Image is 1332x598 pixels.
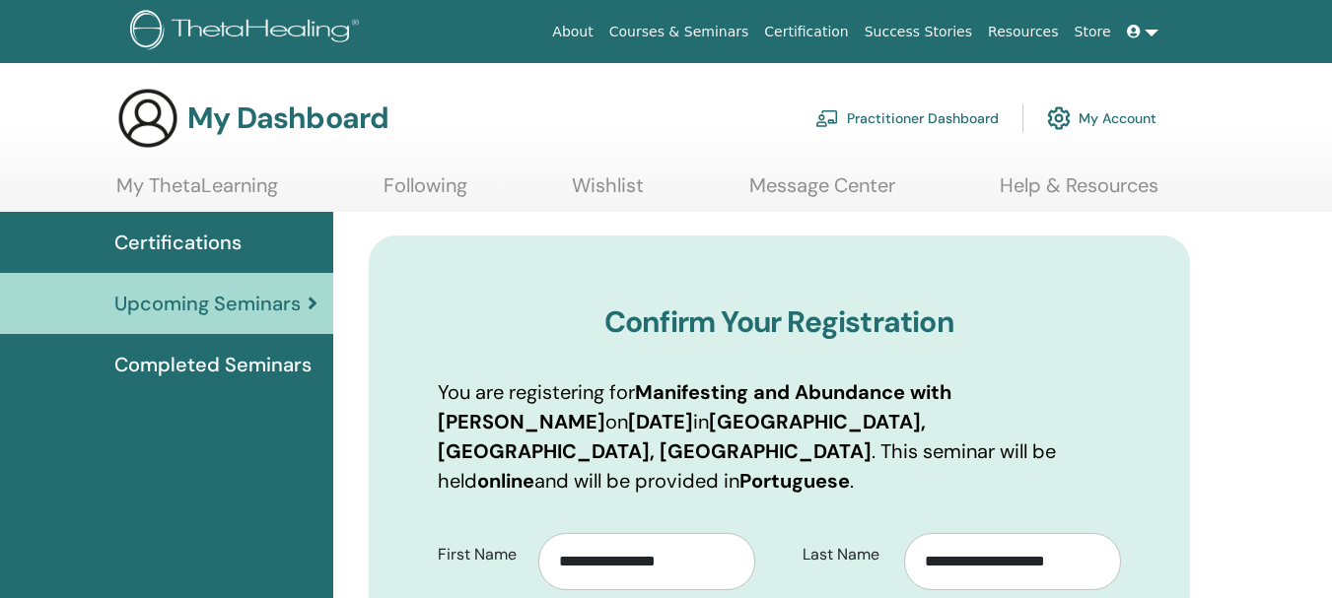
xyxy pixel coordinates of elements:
[1067,14,1119,50] a: Store
[438,379,951,434] b: Manifesting and Abundance with [PERSON_NAME]
[1000,173,1158,212] a: Help & Resources
[756,14,856,50] a: Certification
[788,536,904,573] label: Last Name
[1047,97,1157,140] a: My Account
[384,173,467,212] a: Following
[815,109,839,127] img: chalkboard-teacher.svg
[477,468,534,494] b: online
[739,468,850,494] b: Portuguese
[438,377,1121,496] p: You are registering for on in . This seminar will be held and will be provided in .
[114,289,301,318] span: Upcoming Seminars
[544,14,600,50] a: About
[628,409,693,434] b: [DATE]
[1047,101,1071,135] img: cog.svg
[130,10,366,54] img: logo.png
[572,173,644,212] a: Wishlist
[815,97,999,140] a: Practitioner Dashboard
[438,304,1121,340] h3: Confirm Your Registration
[857,14,980,50] a: Success Stories
[187,100,388,136] h3: My Dashboard
[749,173,895,212] a: Message Center
[114,228,242,257] span: Certifications
[116,173,278,212] a: My ThetaLearning
[601,14,757,50] a: Courses & Seminars
[423,536,539,573] label: First Name
[114,350,312,379] span: Completed Seminars
[980,14,1067,50] a: Resources
[116,87,179,150] img: generic-user-icon.jpg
